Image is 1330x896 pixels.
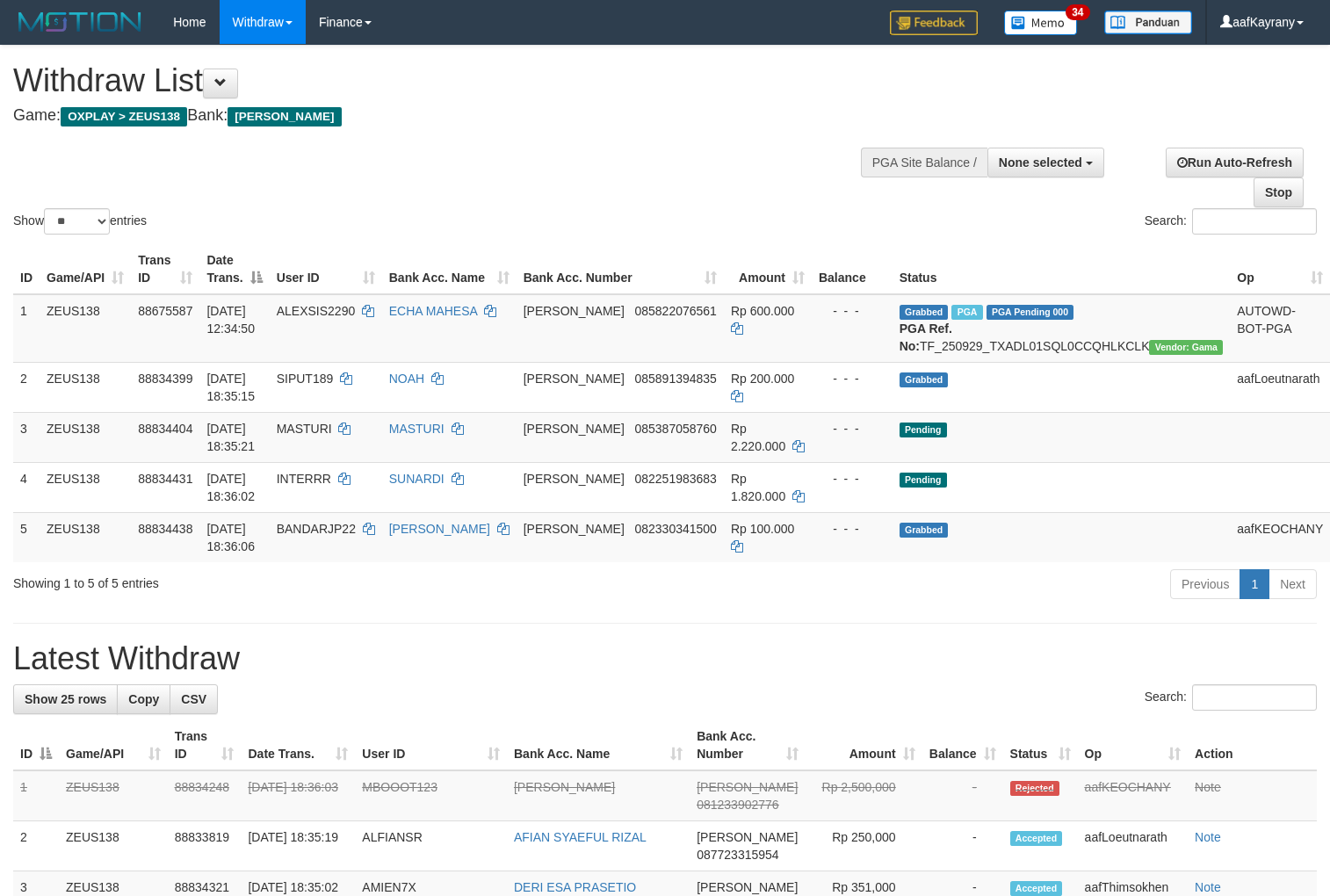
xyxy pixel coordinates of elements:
[138,522,192,536] span: 88834438
[13,63,869,98] h1: Withdraw List
[517,244,724,294] th: Bank Acc. Number: activate to sort column ascending
[634,304,716,318] span: Copy 085822076561 to clipboard
[806,770,922,821] td: Rp 2,500,000
[1230,512,1330,562] td: aafKEOCHANY
[514,830,647,844] a: AFIAN SYAEFUL RIZAL
[1166,148,1304,177] a: Run Auto-Refresh
[731,522,794,536] span: Rp 100.000
[13,512,40,562] td: 5
[812,244,893,294] th: Balance
[277,522,356,536] span: BANDARJP22
[890,11,978,35] img: Feedback.jpg
[893,294,1231,363] td: TF_250929_TXADL01SQL0CCQHLKCLK
[1195,880,1221,894] a: Note
[117,684,170,714] a: Copy
[59,821,168,871] td: ZEUS138
[697,830,798,844] span: [PERSON_NAME]
[40,294,131,363] td: ZEUS138
[13,107,869,125] h4: Game: Bank:
[922,770,1003,821] td: -
[1066,4,1089,20] span: 34
[999,155,1082,170] span: None selected
[40,244,131,294] th: Game/API: activate to sort column ascending
[25,692,106,706] span: Show 25 rows
[1188,720,1317,770] th: Action
[13,462,40,512] td: 4
[1003,720,1078,770] th: Status: activate to sort column ascending
[168,720,242,770] th: Trans ID: activate to sort column ascending
[206,522,255,553] span: [DATE] 18:36:06
[206,304,255,336] span: [DATE] 12:34:50
[1078,770,1189,821] td: aafKEOCHANY
[819,420,885,437] div: - - -
[1170,569,1240,599] a: Previous
[168,770,242,821] td: 88834248
[731,472,785,503] span: Rp 1.820.000
[59,720,168,770] th: Game/API: activate to sort column ascending
[206,372,255,403] span: [DATE] 18:35:15
[389,522,490,536] a: [PERSON_NAME]
[1078,821,1189,871] td: aafLoeutnarath
[13,641,1317,676] h1: Latest Withdraw
[524,372,625,386] span: [PERSON_NAME]
[138,472,192,486] span: 88834431
[634,472,716,486] span: Copy 082251983683 to clipboard
[697,780,798,794] span: [PERSON_NAME]
[514,880,636,894] a: DERI ESA PRASETIO
[13,821,59,871] td: 2
[131,244,199,294] th: Trans ID: activate to sort column ascending
[170,684,218,714] a: CSV
[819,520,885,538] div: - - -
[1230,244,1330,294] th: Op: activate to sort column ascending
[507,720,690,770] th: Bank Acc. Name: activate to sort column ascending
[199,244,269,294] th: Date Trans.: activate to sort column descending
[1010,781,1059,796] span: Rejected
[731,372,794,386] span: Rp 200.000
[206,472,255,503] span: [DATE] 18:36:02
[138,422,192,436] span: 88834404
[524,472,625,486] span: [PERSON_NAME]
[382,244,517,294] th: Bank Acc. Name: activate to sort column ascending
[697,798,778,812] span: Copy 081233902776 to clipboard
[819,302,885,320] div: - - -
[731,304,794,318] span: Rp 600.000
[355,821,507,871] td: ALFIANSR
[1010,831,1063,846] span: Accepted
[13,720,59,770] th: ID: activate to sort column descending
[731,422,785,453] span: Rp 2.220.000
[277,304,356,318] span: ALEXSIS2290
[634,372,716,386] span: Copy 085891394835 to clipboard
[13,9,147,35] img: MOTION_logo.png
[181,692,206,706] span: CSV
[277,372,334,386] span: SIPUT189
[1004,11,1078,35] img: Button%20Memo.svg
[922,720,1003,770] th: Balance: activate to sort column ascending
[206,422,255,453] span: [DATE] 18:35:21
[13,684,118,714] a: Show 25 rows
[13,770,59,821] td: 1
[40,362,131,412] td: ZEUS138
[987,148,1104,177] button: None selected
[61,107,187,126] span: OXPLAY > ZEUS138
[1254,177,1304,207] a: Stop
[241,821,355,871] td: [DATE] 18:35:19
[138,304,192,318] span: 88675587
[634,422,716,436] span: Copy 085387058760 to clipboard
[228,107,341,126] span: [PERSON_NAME]
[987,305,1074,320] span: PGA Pending
[1145,684,1317,711] label: Search:
[524,522,625,536] span: [PERSON_NAME]
[900,372,949,387] span: Grabbed
[168,821,242,871] td: 88833819
[40,512,131,562] td: ZEUS138
[355,770,507,821] td: MBOOOT123
[241,720,355,770] th: Date Trans.: activate to sort column ascending
[806,821,922,871] td: Rp 250,000
[355,720,507,770] th: User ID: activate to sort column ascending
[389,372,424,386] a: NOAH
[900,305,949,320] span: Grabbed
[138,372,192,386] span: 88834399
[277,422,332,436] span: MASTURI
[1192,684,1317,711] input: Search:
[634,522,716,536] span: Copy 082330341500 to clipboard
